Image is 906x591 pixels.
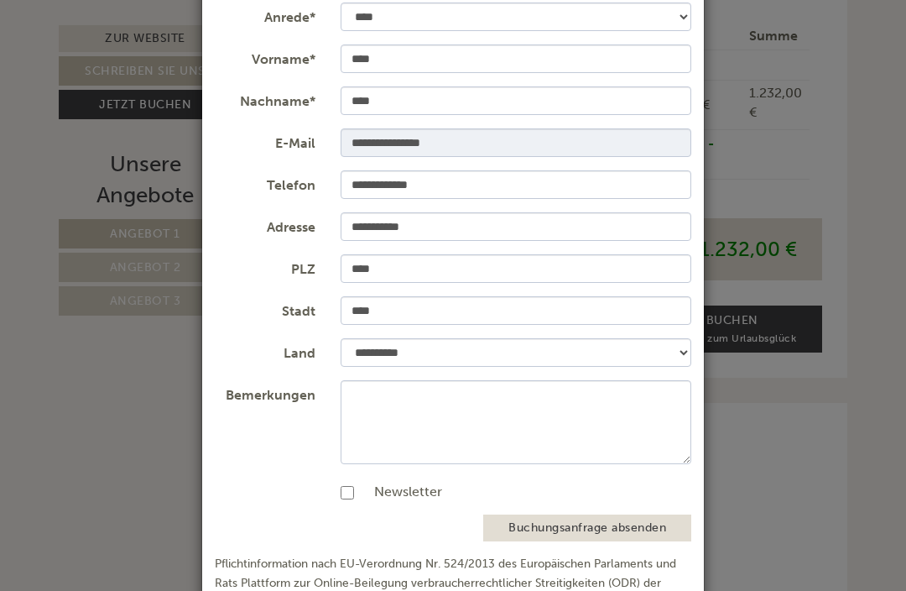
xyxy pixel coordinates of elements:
label: Vorname* [202,44,328,70]
button: Buchungsanfrage absenden [483,515,691,541]
label: Adresse [202,212,328,238]
label: Nachname* [202,86,328,112]
label: PLZ [202,254,328,280]
label: Newsletter [357,483,442,502]
div: Hotel [GEOGRAPHIC_DATA] [25,49,281,62]
label: E-Mail [202,128,328,154]
label: Stadt [202,296,328,322]
div: Guten Tag, wie können wir Ihnen helfen? [13,45,289,97]
small: 10:12 [25,81,281,93]
label: Anrede* [202,3,328,28]
div: [DATE] [237,13,299,41]
label: Land [202,338,328,363]
label: Telefon [202,170,328,196]
button: Senden [434,442,535,472]
label: Bemerkungen [202,380,328,405]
